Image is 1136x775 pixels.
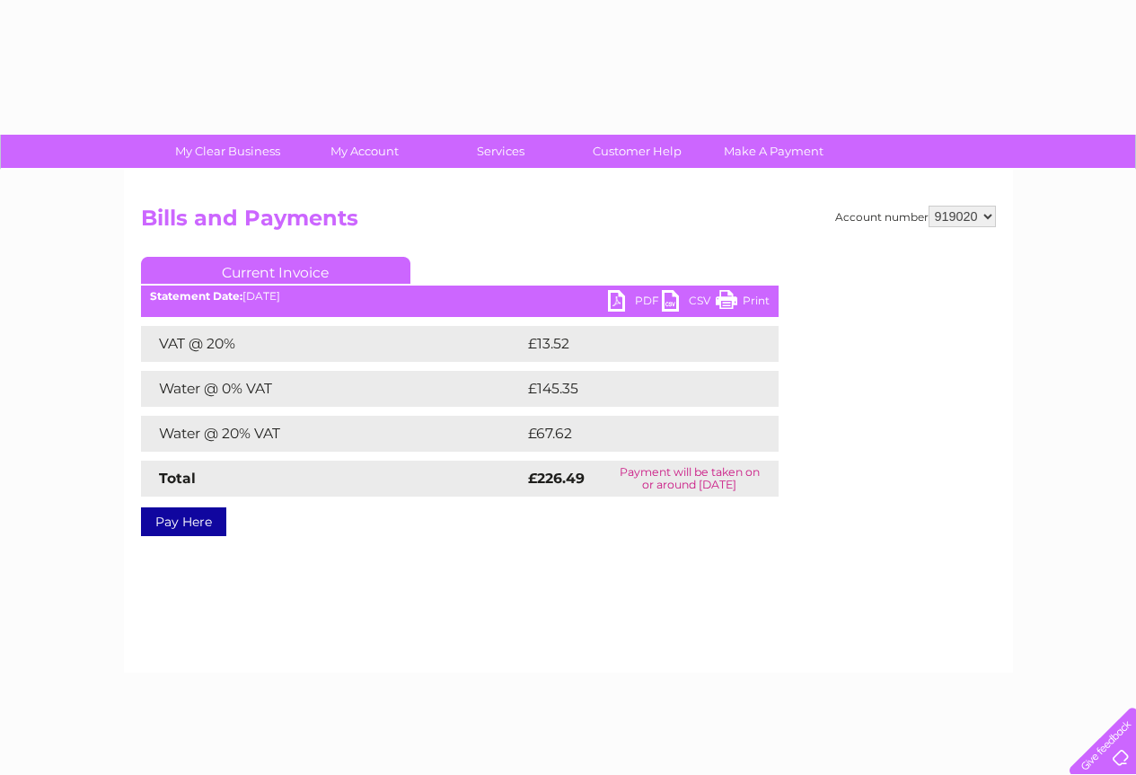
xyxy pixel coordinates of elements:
[563,135,711,168] a: Customer Help
[528,470,585,487] strong: £226.49
[141,206,996,240] h2: Bills and Payments
[290,135,438,168] a: My Account
[835,206,996,227] div: Account number
[141,257,410,284] a: Current Invoice
[159,470,196,487] strong: Total
[141,326,524,362] td: VAT @ 20%
[716,290,770,316] a: Print
[141,507,226,536] a: Pay Here
[524,371,745,407] td: £145.35
[608,290,662,316] a: PDF
[141,290,779,303] div: [DATE]
[141,371,524,407] td: Water @ 0% VAT
[524,326,740,362] td: £13.52
[150,289,242,303] b: Statement Date:
[524,416,742,452] td: £67.62
[141,416,524,452] td: Water @ 20% VAT
[154,135,302,168] a: My Clear Business
[700,135,848,168] a: Make A Payment
[601,461,778,497] td: Payment will be taken on or around [DATE]
[427,135,575,168] a: Services
[662,290,716,316] a: CSV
